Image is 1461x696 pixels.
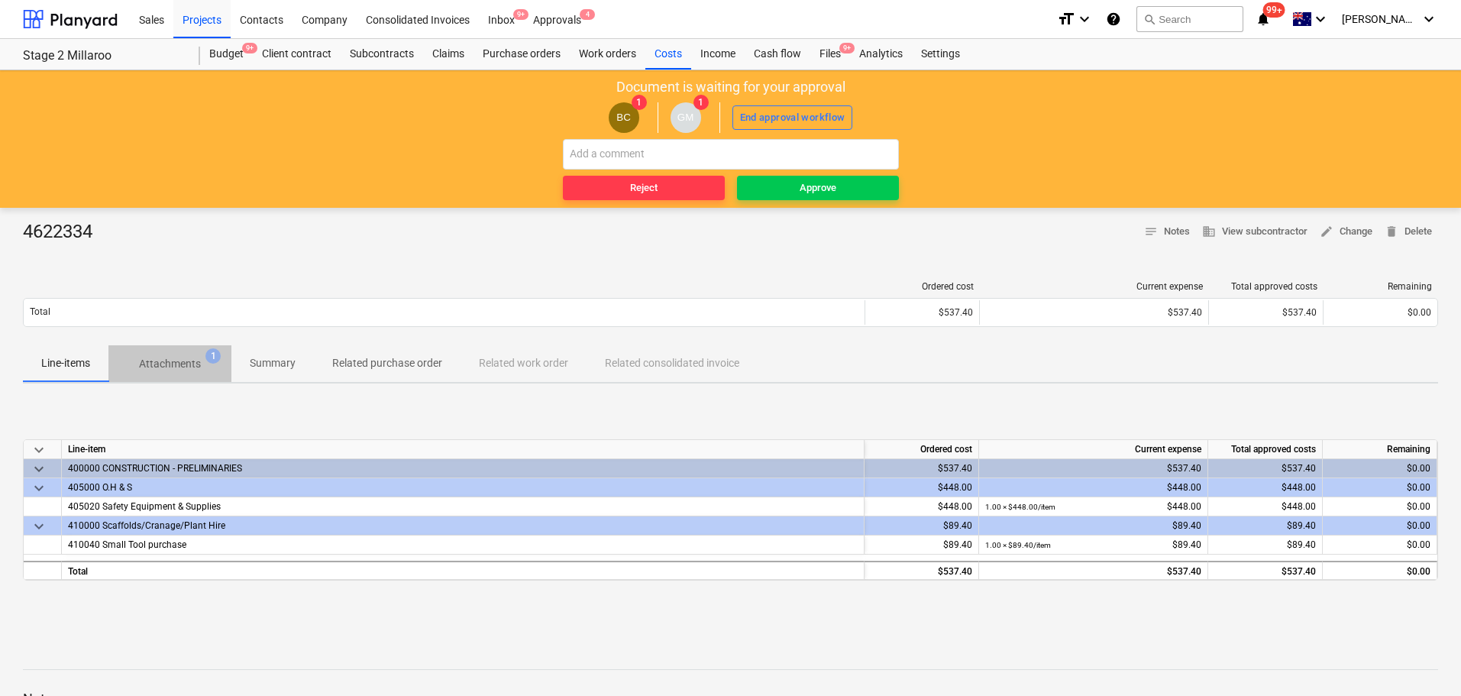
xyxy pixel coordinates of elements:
span: 410040 Small Tool purchase [68,539,186,550]
span: BC [616,112,631,123]
div: 405000 O.H & S [68,478,858,497]
div: $537.40 [986,307,1202,318]
p: Related purchase order [332,355,442,371]
span: 1 [205,348,221,364]
a: Work orders [570,39,645,70]
div: Total [62,561,865,580]
p: Total [30,306,50,319]
a: Claims [423,39,474,70]
div: Reject [630,180,658,197]
i: format_size [1057,10,1075,28]
div: $89.40 [985,516,1201,536]
div: $0.00 [1329,497,1430,516]
div: Remaining [1323,440,1437,459]
span: 1 [632,95,647,110]
div: 410000 Scaffolds/Cranage/Plant Hire [68,516,858,535]
input: Add a comment [563,139,899,170]
i: Knowledge base [1106,10,1121,28]
button: Change [1314,220,1379,244]
span: keyboard_arrow_down [30,460,48,478]
p: Summary [250,355,296,371]
span: Change [1320,223,1372,241]
button: View subcontractor [1196,220,1314,244]
div: 400000 CONSTRUCTION - PRELIMINARIES [68,459,858,477]
span: Notes [1144,223,1190,241]
span: 9+ [839,43,855,53]
div: Client contract [253,39,341,70]
div: Files [810,39,850,70]
a: Cash flow [745,39,810,70]
div: $0.00 [1329,459,1430,478]
div: Billy Campbell [609,102,639,133]
span: keyboard_arrow_down [30,517,48,536]
small: 1.00 × $89.40 / item [985,541,1051,549]
a: Income [691,39,745,70]
div: Current expense [979,440,1208,459]
span: View subcontractor [1202,223,1307,241]
a: Budget9+ [200,39,253,70]
a: Costs [645,39,691,70]
button: Reject [563,176,725,200]
a: Purchase orders [474,39,570,70]
span: business [1202,225,1216,238]
span: 99+ [1263,2,1285,18]
span: notes [1144,225,1158,238]
div: $89.40 [985,536,1201,555]
div: Budget [200,39,253,70]
a: Files9+ [810,39,850,70]
div: $89.40 [1214,536,1316,555]
div: $537.40 [1214,459,1316,478]
div: Remaining [1330,281,1432,292]
span: Delete [1385,223,1432,241]
div: Current expense [986,281,1203,292]
button: Search [1136,6,1243,32]
div: 4622334 [23,220,105,244]
div: Approve [800,180,836,197]
div: $537.40 [871,459,972,478]
a: Settings [912,39,969,70]
span: 4 [580,9,595,20]
div: $537.40 [985,459,1201,478]
a: Analytics [850,39,912,70]
span: [PERSON_NAME] [1342,13,1418,25]
p: Line-items [41,355,90,371]
span: 405020 Safety Equipment & Supplies [68,501,221,512]
span: 9+ [513,9,528,20]
div: $0.00 [1329,516,1430,536]
span: GM [677,112,693,123]
span: 9+ [242,43,257,53]
div: $537.40 [1215,307,1317,318]
div: $0.00 [1329,562,1430,581]
a: Subcontracts [341,39,423,70]
small: 1.00 × $448.00 / item [985,503,1055,511]
button: Delete [1379,220,1438,244]
div: Total approved costs [1215,281,1317,292]
div: Line-item [62,440,865,459]
i: keyboard_arrow_down [1311,10,1330,28]
div: $537.40 [871,307,973,318]
p: Attachments [139,356,201,372]
div: Ordered cost [865,440,979,459]
div: $0.00 [1330,307,1431,318]
div: $537.40 [1214,562,1316,581]
button: Notes [1138,220,1196,244]
div: $537.40 [985,562,1201,581]
span: 1 [693,95,709,110]
iframe: Chat Widget [1385,623,1461,696]
div: $537.40 [871,562,972,581]
div: Total approved costs [1208,440,1323,459]
div: $448.00 [871,497,972,516]
button: End approval workflow [732,105,853,130]
div: Stage 2 Millaroo [23,48,182,64]
div: $0.00 [1329,536,1430,555]
div: $89.40 [871,516,972,536]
